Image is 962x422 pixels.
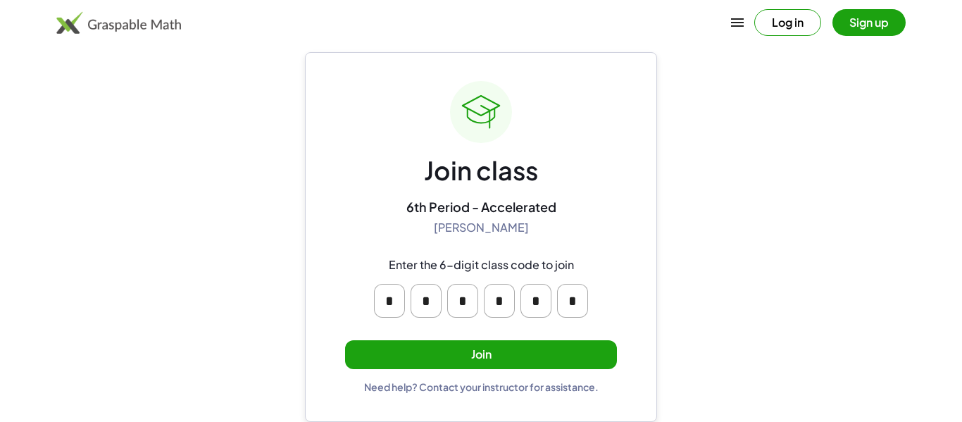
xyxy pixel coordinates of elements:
button: Log in [754,9,821,36]
input: Please enter OTP character 5 [520,284,551,318]
input: Please enter OTP character 3 [447,284,478,318]
div: Enter the 6-digit class code to join [389,258,574,273]
input: Please enter OTP character 1 [374,284,405,318]
div: Need help? Contact your instructor for assistance. [364,380,599,393]
input: Please enter OTP character 6 [557,284,588,318]
div: [PERSON_NAME] [434,221,529,235]
div: 6th Period - Accelerated [406,199,556,215]
input: Please enter OTP character 4 [484,284,515,318]
button: Join [345,340,617,369]
button: Sign up [832,9,906,36]
div: Join class [424,154,538,187]
input: Please enter OTP character 2 [411,284,442,318]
